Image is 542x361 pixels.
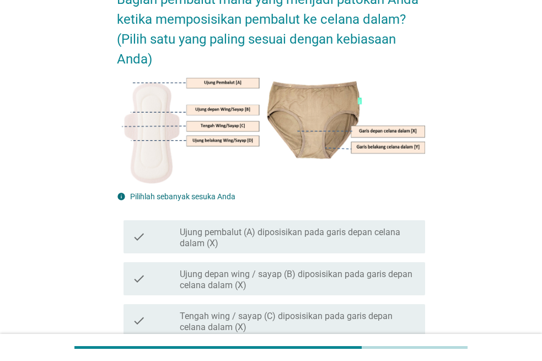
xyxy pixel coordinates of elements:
label: Ujung pembalut (A) diposisikan pada garis depan celana dalam (X) [180,227,416,249]
label: Tengah wing / sayap (C) diposisikan pada garis depan celana dalam (X) [180,311,416,333]
label: Pilihlah sebanyak sesuka Anda [130,192,235,201]
i: check [132,225,146,249]
label: Ujung depan wing / sayap (B) diposisikan pada garis depan celana dalam (X) [180,269,416,291]
i: check [132,267,146,291]
i: check [132,309,146,333]
i: info [117,192,126,201]
img: 88293b46-5094-45e8-8d43-c22de4018cb9-position-1.jpg [117,78,425,187]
